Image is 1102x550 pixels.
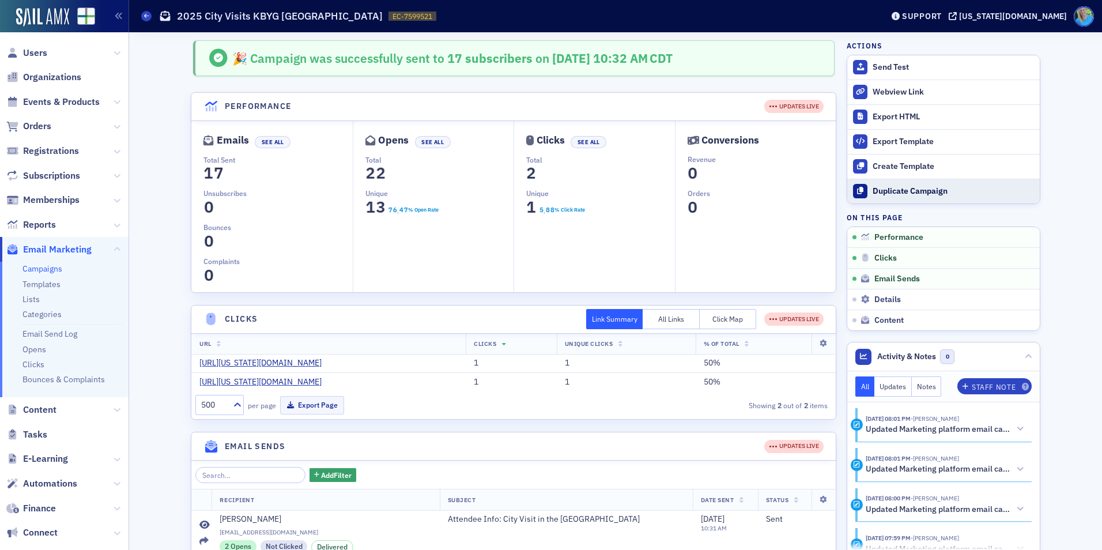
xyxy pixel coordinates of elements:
[444,50,533,66] span: 17 subscribers
[220,529,431,536] span: [EMAIL_ADDRESS][DOMAIN_NAME]
[203,222,353,232] p: Bounces
[866,424,1012,435] h5: Updated Marketing platform email campaign: 2025 City Visits KBYG [GEOGRAPHIC_DATA]
[873,112,1034,122] div: Export HTML
[565,377,688,387] div: 1
[866,464,1012,474] h5: Updated Marketing platform email campaign: 2025 City Visits KBYG [GEOGRAPHIC_DATA]
[571,136,606,148] button: See All
[911,454,959,462] span: Kristi Gates
[203,167,224,180] section: 17
[22,309,62,319] a: Categories
[22,329,77,339] a: Email Send Log
[6,526,58,539] a: Connect
[201,197,217,217] span: 0
[220,514,431,525] a: [PERSON_NAME]
[363,163,378,183] span: 2
[403,205,409,215] span: 7
[851,499,863,511] div: Activity
[565,358,688,368] div: 1
[248,400,276,410] label: per page
[766,496,788,504] span: Status
[704,340,739,348] span: % Of Total
[593,50,648,66] span: 10:32 AM
[393,12,432,21] span: EC-7599521
[16,8,69,27] a: SailAMX
[6,428,47,441] a: Tasks
[847,212,1040,223] h4: On this page
[69,7,95,27] a: View Homepage
[199,340,212,348] span: URL
[688,167,698,180] section: 0
[873,87,1034,97] div: Webview Link
[22,374,105,385] a: Bounces & Complaints
[6,453,68,465] a: E-Learning
[526,188,675,198] p: Unique
[23,194,80,206] span: Memberships
[378,137,409,144] div: Opens
[545,205,550,215] span: 8
[365,155,514,165] p: Total
[688,188,836,198] p: Orders
[700,309,757,329] button: Click Map
[310,468,357,483] button: AddFilter
[398,205,404,215] span: 4
[701,514,724,524] span: [DATE]
[6,96,100,108] a: Events & Products
[537,137,565,144] div: Clicks
[23,477,77,490] span: Automations
[6,169,80,182] a: Subscriptions
[1074,6,1094,27] span: Profile
[23,502,56,515] span: Finance
[392,205,398,215] span: 6
[972,384,1016,390] div: Staff Note
[847,104,1040,129] a: Export HTML
[911,534,959,542] span: Kristi Gates
[363,197,378,217] span: 1
[408,206,439,214] div: % Open Rate
[643,309,700,329] button: All Links
[554,206,585,214] div: % Click Rate
[874,274,920,284] span: Email Sends
[847,154,1040,179] a: Create Template
[544,208,545,216] span: .
[203,201,214,214] section: 0
[23,71,81,84] span: Organizations
[851,459,863,471] div: Activity
[957,378,1032,394] button: Staff Note
[549,205,555,215] span: 8
[873,137,1034,147] div: Export Template
[23,219,56,231] span: Reports
[874,376,912,397] button: Updates
[940,349,954,364] span: 0
[775,400,783,410] strong: 2
[769,442,819,451] div: UPDATES LIVE
[474,340,496,348] span: Clicks
[22,294,40,304] a: Lists
[23,169,80,182] span: Subscriptions
[321,470,352,480] span: Add Filter
[448,514,640,525] span: Attendee Info: City Visit in the [GEOGRAPHIC_DATA]
[6,47,47,59] a: Users
[23,47,47,59] span: Users
[212,163,227,183] span: 7
[764,440,824,453] div: UPDATES LIVE
[866,464,1024,476] button: Updated Marketing platform email campaign: 2025 City Visits KBYG [GEOGRAPHIC_DATA]
[524,197,539,217] span: 1
[866,423,1024,435] button: Updated Marketing platform email campaign: 2025 City Visits KBYG [GEOGRAPHIC_DATA]
[648,50,673,66] span: CDT
[217,137,249,144] div: Emails
[873,62,1034,73] div: Send Test
[912,376,942,397] button: Notes
[902,11,942,21] div: Support
[23,243,92,256] span: Email Marketing
[847,55,1040,80] button: Send Test
[6,404,56,416] a: Content
[526,167,537,180] section: 2
[225,313,258,325] h4: Clicks
[220,514,281,525] div: [PERSON_NAME]
[22,279,61,289] a: Templates
[874,315,904,326] span: Content
[225,440,285,453] h4: Email Sends
[874,295,901,305] span: Details
[6,243,92,256] a: Email Marketing
[847,40,882,51] h4: Actions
